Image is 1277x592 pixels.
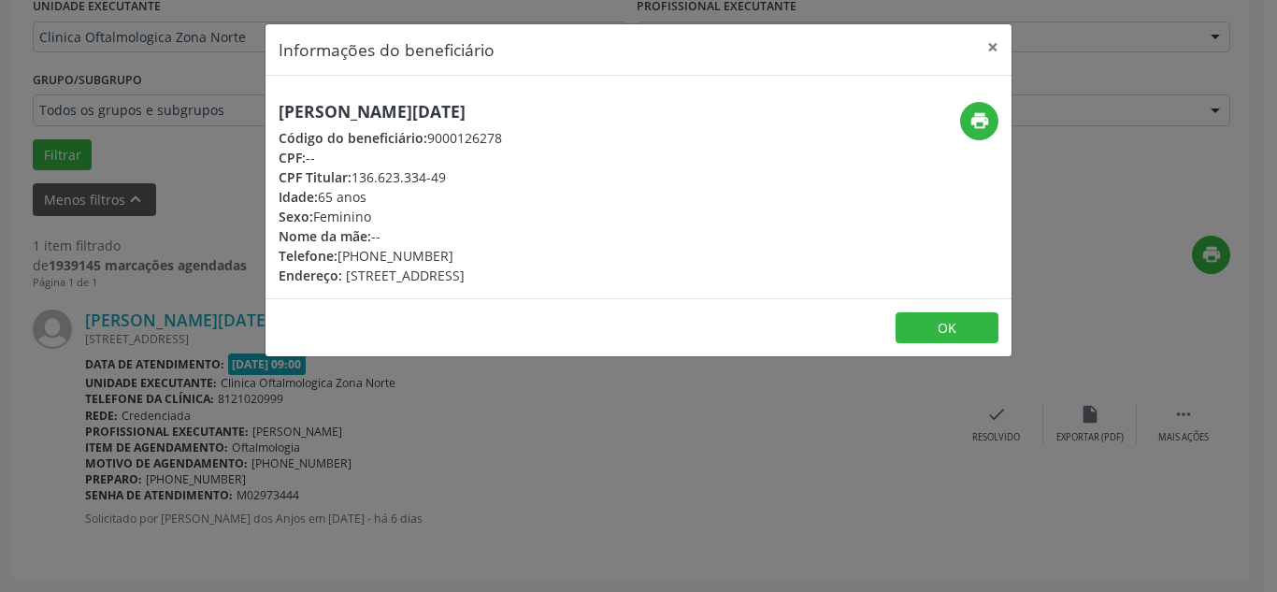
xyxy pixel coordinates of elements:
[279,207,502,226] div: Feminino
[279,247,337,265] span: Telefone:
[279,188,318,206] span: Idade:
[974,24,1012,70] button: Close
[279,102,502,122] h5: [PERSON_NAME][DATE]
[279,37,495,62] h5: Informações do beneficiário
[279,129,427,147] span: Código do beneficiário:
[346,267,465,284] span: [STREET_ADDRESS]
[279,148,502,167] div: --
[960,102,998,140] button: print
[279,227,371,245] span: Nome da mãe:
[279,168,352,186] span: CPF Titular:
[279,267,342,284] span: Endereço:
[896,312,998,344] button: OK
[279,208,313,225] span: Sexo:
[279,226,502,246] div: --
[279,128,502,148] div: 9000126278
[279,167,502,187] div: 136.623.334-49
[969,110,990,131] i: print
[279,149,306,166] span: CPF:
[279,246,502,266] div: [PHONE_NUMBER]
[279,187,502,207] div: 65 anos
